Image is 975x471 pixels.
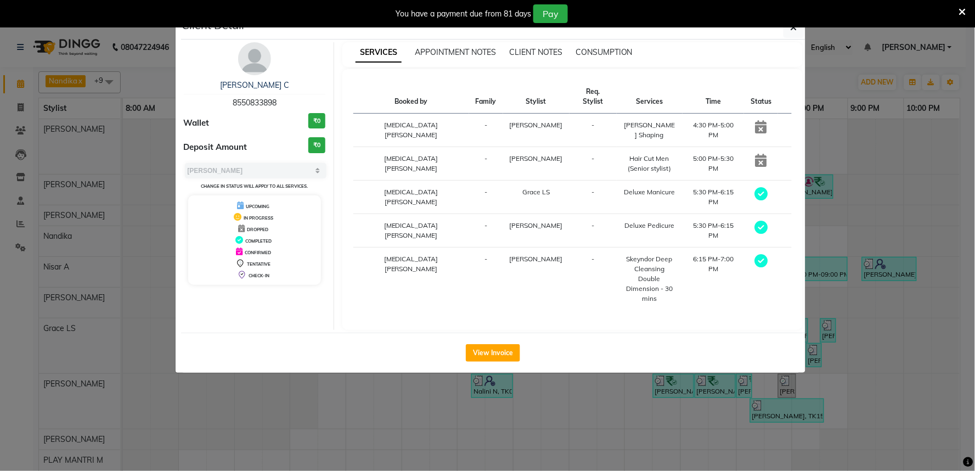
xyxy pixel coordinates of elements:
[683,147,745,181] td: 5:00 PM-5:30 PM
[570,214,617,248] td: -
[220,80,289,90] a: [PERSON_NAME] C
[576,47,633,57] span: CONSUMPTION
[510,121,563,129] span: [PERSON_NAME]
[570,114,617,147] td: -
[249,273,269,278] span: CHECK-IN
[353,181,469,214] td: [MEDICAL_DATA][PERSON_NAME]
[353,248,469,311] td: [MEDICAL_DATA][PERSON_NAME]
[522,188,550,196] span: Grace LS
[244,215,273,221] span: IN PROGRESS
[617,80,683,114] th: Services
[510,255,563,263] span: [PERSON_NAME]
[238,42,271,75] img: avatar
[233,98,277,108] span: 8550833898
[570,248,617,311] td: -
[353,80,469,114] th: Booked by
[466,344,520,362] button: View Invoice
[469,114,503,147] td: -
[415,47,496,57] span: APPOINTMENT NOTES
[201,183,308,189] small: Change in status will apply to all services.
[623,254,676,304] div: Skeyndor Deep Cleansing Double Dimension - 30 mins
[509,47,562,57] span: CLIENT NOTES
[469,80,503,114] th: Family
[353,147,469,181] td: [MEDICAL_DATA][PERSON_NAME]
[683,80,745,114] th: Time
[247,227,268,232] span: DROPPED
[184,117,210,130] span: Wallet
[570,181,617,214] td: -
[247,261,270,267] span: TENTATIVE
[353,214,469,248] td: [MEDICAL_DATA][PERSON_NAME]
[245,238,272,244] span: COMPLETED
[308,113,325,129] h3: ₹0
[623,187,676,197] div: Deluxe Manicure
[683,181,745,214] td: 5:30 PM-6:15 PM
[469,214,503,248] td: -
[623,221,676,231] div: Deluxe Pedicure
[570,147,617,181] td: -
[469,248,503,311] td: -
[245,250,271,255] span: CONFIRMED
[683,248,745,311] td: 6:15 PM-7:00 PM
[683,114,745,147] td: 4:30 PM-5:00 PM
[469,181,503,214] td: -
[469,147,503,181] td: -
[308,137,325,153] h3: ₹0
[570,80,617,114] th: Req. Stylist
[623,154,676,173] div: Hair Cut Men (Senior stylist)
[353,114,469,147] td: [MEDICAL_DATA][PERSON_NAME]
[503,80,570,114] th: Stylist
[623,120,676,140] div: [PERSON_NAME] Shaping
[396,8,531,20] div: You have a payment due from 81 days
[184,141,247,154] span: Deposit Amount
[744,80,778,114] th: Status
[510,154,563,162] span: [PERSON_NAME]
[356,43,402,63] span: SERVICES
[683,214,745,248] td: 5:30 PM-6:15 PM
[533,4,568,23] button: Pay
[510,221,563,229] span: [PERSON_NAME]
[246,204,269,209] span: UPCOMING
